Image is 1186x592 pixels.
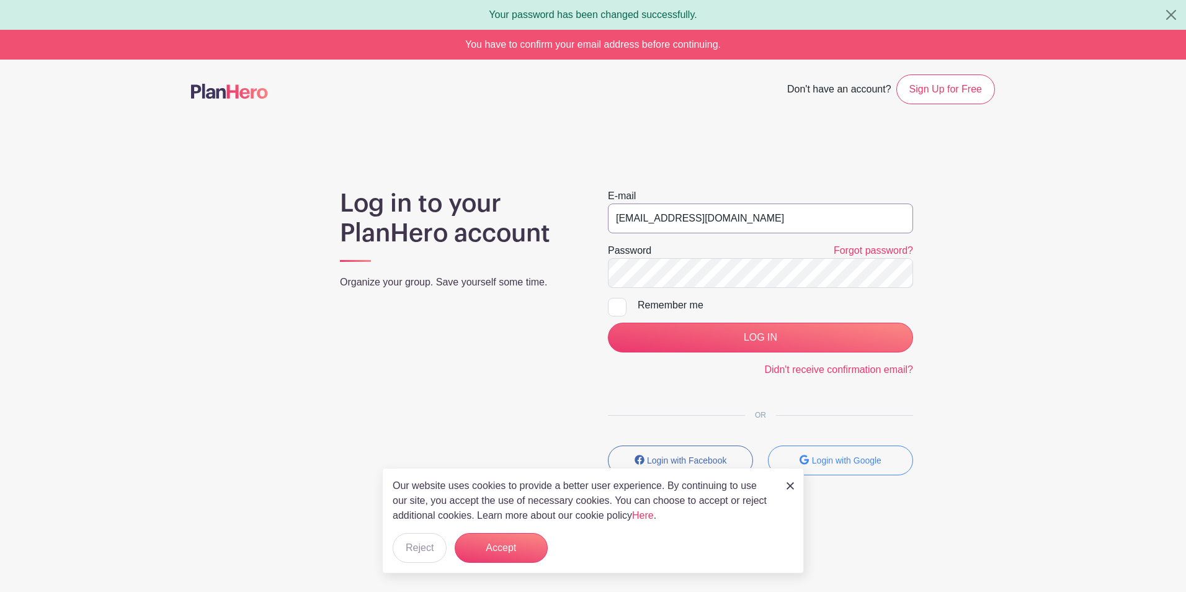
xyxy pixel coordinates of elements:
p: Organize your group. Save yourself some time. [340,275,578,290]
span: OR [745,411,776,419]
a: Sign Up for Free [896,74,995,104]
label: E-mail [608,189,636,204]
a: Forgot password? [834,245,913,256]
input: e.g. julie@eventco.com [608,204,913,233]
img: close_button-5f87c8562297e5c2d7936805f587ecaba9071eb48480494691a3f1689db116b3.svg [787,482,794,490]
button: Login with Facebook [608,446,753,475]
small: Login with Google [812,455,881,465]
p: Our website uses cookies to provide a better user experience. By continuing to use our site, you ... [393,478,774,523]
button: Accept [455,533,548,563]
h1: Log in to your PlanHero account [340,189,578,248]
label: Password [608,243,651,258]
button: Close [1156,30,1186,60]
input: LOG IN [608,323,913,352]
small: Login with Facebook [647,455,726,465]
img: logo-507f7623f17ff9eddc593b1ce0a138ce2505c220e1c5a4e2b4648c50719b7d32.svg [191,84,268,99]
a: Didn't receive confirmation email? [764,364,913,375]
a: Here [632,510,654,521]
span: Don't have an account? [787,77,891,104]
div: Remember me [638,298,913,313]
button: Reject [393,533,447,563]
button: Login with Google [768,446,913,475]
